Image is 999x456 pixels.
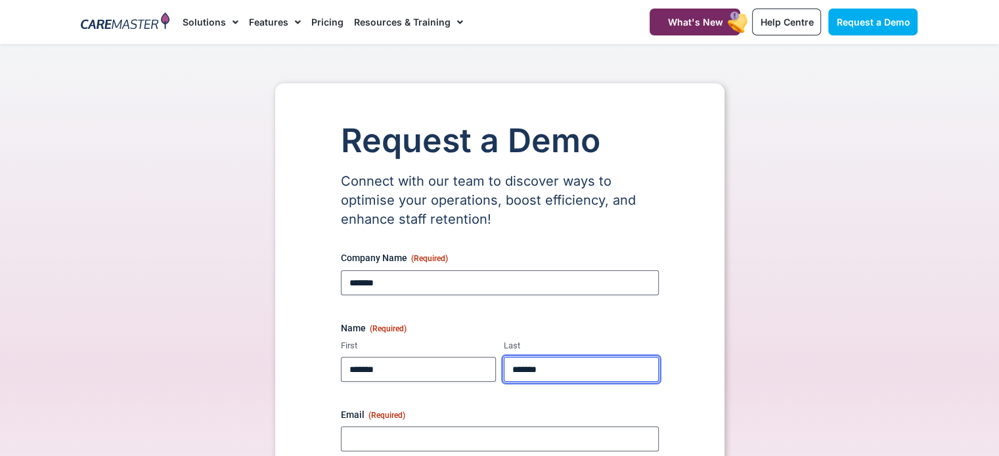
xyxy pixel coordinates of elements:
[81,12,169,32] img: CareMaster Logo
[760,16,813,28] span: Help Centre
[368,411,405,420] span: (Required)
[650,9,740,35] a: What's New
[341,251,659,264] label: Company Name
[370,324,407,333] span: (Required)
[667,16,722,28] span: What's New
[341,408,659,421] label: Email
[341,123,659,159] h1: Request a Demo
[341,340,496,352] label: First
[828,9,918,35] a: Request a Demo
[504,340,659,352] label: Last
[341,321,407,335] legend: Name
[411,254,448,263] span: (Required)
[752,9,821,35] a: Help Centre
[836,16,910,28] span: Request a Demo
[341,172,659,229] p: Connect with our team to discover ways to optimise your operations, boost efficiency, and enhance...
